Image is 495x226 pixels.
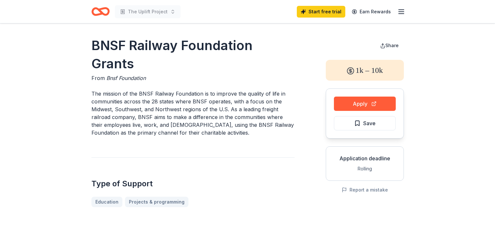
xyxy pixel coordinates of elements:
a: Education [91,197,122,207]
a: Projects & programming [125,197,188,207]
div: From [91,74,295,82]
span: Save [363,119,376,127]
div: Rolling [331,165,398,173]
button: Report a mistake [342,186,388,194]
p: The mission of the BNSF Railway Foundation is to improve the quality of life in communities acros... [91,90,295,137]
button: The Uplift Project [115,5,181,18]
a: Start free trial [297,6,345,18]
a: Earn Rewards [348,6,395,18]
a: Home [91,4,110,19]
button: Apply [334,97,396,111]
button: Save [334,116,396,130]
div: 1k – 10k [326,60,404,81]
span: Share [385,43,399,48]
span: Bnsf Foundation [106,75,146,81]
span: The Uplift Project [128,8,168,16]
h2: Type of Support [91,179,295,189]
button: Share [375,39,404,52]
div: Application deadline [331,154,398,162]
h1: BNSF Railway Foundation Grants [91,36,295,73]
